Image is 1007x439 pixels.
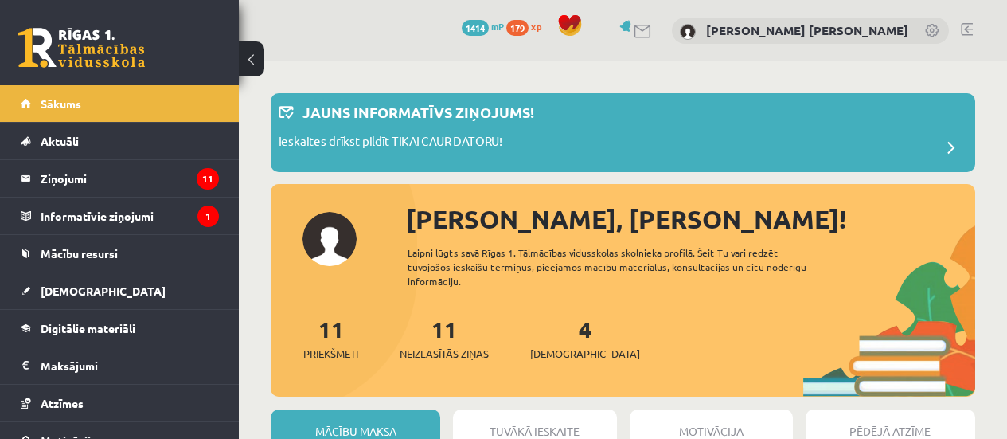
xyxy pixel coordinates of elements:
[21,385,219,421] a: Atzīmes
[41,160,219,197] legend: Ziņojumi
[21,160,219,197] a: Ziņojumi11
[530,315,640,362] a: 4[DEMOGRAPHIC_DATA]
[462,20,504,33] a: 1414 mP
[197,206,219,227] i: 1
[41,246,118,261] span: Mācību resursi
[21,198,219,234] a: Informatīvie ziņojumi1
[21,85,219,122] a: Sākums
[531,20,541,33] span: xp
[706,22,908,38] a: [PERSON_NAME] [PERSON_NAME]
[21,347,219,384] a: Maksājumi
[41,396,84,410] span: Atzīmes
[279,132,502,155] p: Ieskaites drīkst pildīt TIKAI CAUR DATORU!
[506,20,529,36] span: 179
[279,101,967,164] a: Jauns informatīvs ziņojums! Ieskaites drīkst pildīt TIKAI CAUR DATORU!
[41,198,219,234] legend: Informatīvie ziņojumi
[491,20,504,33] span: mP
[41,321,135,335] span: Digitālie materiāli
[197,168,219,190] i: 11
[21,235,219,272] a: Mācību resursi
[680,24,696,40] img: Viesturs Radvilovičs
[21,272,219,309] a: [DEMOGRAPHIC_DATA]
[41,347,219,384] legend: Maksājumi
[41,96,81,111] span: Sākums
[400,315,489,362] a: 11Neizlasītās ziņas
[303,315,358,362] a: 11Priekšmeti
[408,245,830,288] div: Laipni lūgts savā Rīgas 1. Tālmācības vidusskolas skolnieka profilā. Šeit Tu vari redzēt tuvojošo...
[21,310,219,347] a: Digitālie materiāli
[506,20,549,33] a: 179 xp
[21,123,219,159] a: Aktuāli
[303,346,358,362] span: Priekšmeti
[406,200,975,238] div: [PERSON_NAME], [PERSON_NAME]!
[302,101,534,123] p: Jauns informatīvs ziņojums!
[41,134,79,148] span: Aktuāli
[18,28,145,68] a: Rīgas 1. Tālmācības vidusskola
[462,20,489,36] span: 1414
[41,284,166,298] span: [DEMOGRAPHIC_DATA]
[400,346,489,362] span: Neizlasītās ziņas
[530,346,640,362] span: [DEMOGRAPHIC_DATA]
